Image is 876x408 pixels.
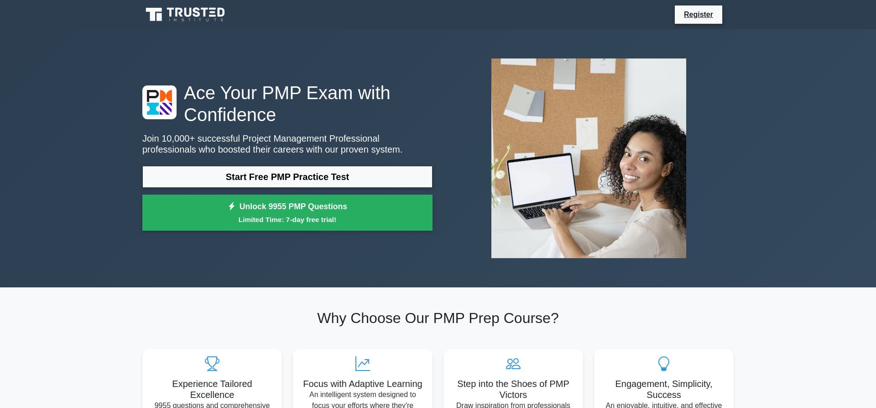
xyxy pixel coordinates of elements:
[142,133,433,155] p: Join 10,000+ successful Project Management Professional professionals who boosted their careers w...
[678,9,719,20] a: Register
[300,378,425,389] h5: Focus with Adaptive Learning
[142,82,433,126] h1: Ace Your PMP Exam with Confidence
[142,195,433,231] a: Unlock 9955 PMP QuestionsLimited Time: 7-day free trial!
[451,378,576,400] h5: Step into the Shoes of PMP Victors
[601,378,726,400] h5: Engagement, Simplicity, Success
[150,378,275,400] h5: Experience Tailored Excellence
[142,166,433,188] a: Start Free PMP Practice Test
[142,309,734,327] h2: Why Choose Our PMP Prep Course?
[154,214,421,225] small: Limited Time: 7-day free trial!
